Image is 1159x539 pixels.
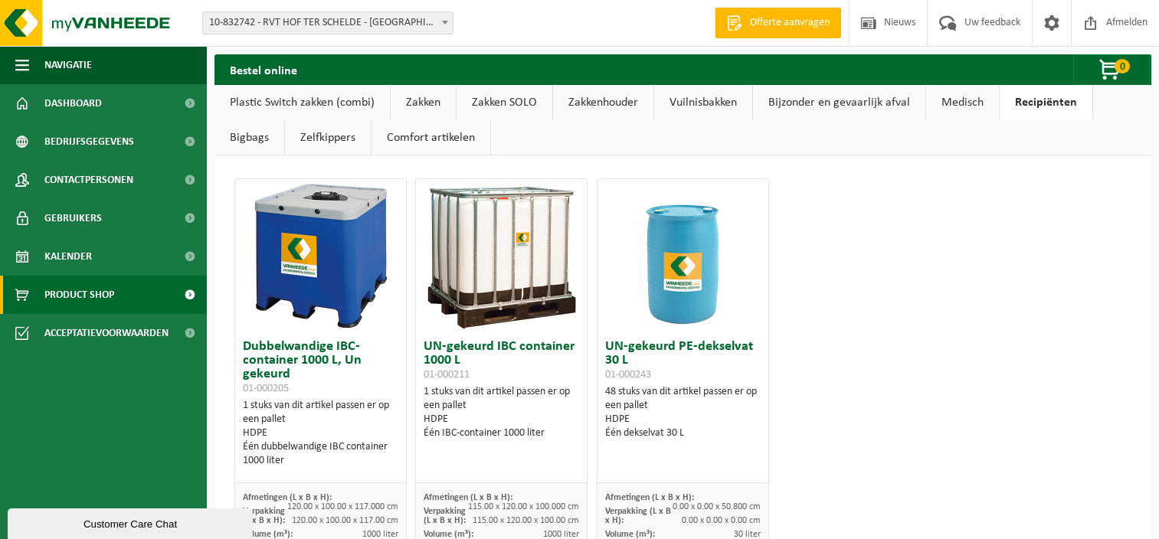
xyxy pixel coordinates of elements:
span: 01-000205 [243,383,289,394]
a: Zakken SOLO [457,85,552,120]
a: Plastic Switch zakken (combi) [214,85,390,120]
span: Volume (m³): [424,530,473,539]
span: Product Shop [44,276,114,314]
a: Medisch [926,85,999,120]
a: Bijzonder en gevaarlijk afval [753,85,925,120]
span: 10-832742 - RVT HOF TER SCHELDE - ANTWERPEN [202,11,453,34]
div: 1 stuks van dit artikel passen er op een pallet [424,385,579,440]
span: 0 [1115,59,1130,73]
span: Gebruikers [44,199,102,237]
a: Vuilnisbakken [654,85,752,120]
span: Kalender [44,237,92,276]
a: Bigbags [214,120,284,155]
iframe: chat widget [8,505,256,539]
a: Zakkenhouder [553,85,653,120]
div: HDPE [424,413,579,426]
div: Één dekselvat 30 L [605,426,761,440]
span: Volume (m³): [243,530,293,539]
span: 01-000211 [424,369,470,381]
img: 01-000205 [244,179,397,332]
span: Dashboard [44,84,102,122]
span: Afmetingen (L x B x H): [243,493,332,502]
div: Één dubbelwandige IBC container 1000 liter [243,440,398,468]
span: 1000 liter [543,530,579,539]
span: 115.00 x 120.00 x 100.00 cm [473,516,579,525]
img: 01-000211 [425,179,578,332]
a: Comfort artikelen [372,120,490,155]
h3: UN-gekeurd PE-dekselvat 30 L [605,340,761,381]
span: Bedrijfsgegevens [44,122,134,161]
span: 1000 liter [362,530,398,539]
div: 1 stuks van dit artikel passen er op een pallet [243,399,398,468]
a: Zakken [391,85,456,120]
div: HDPE [243,426,398,440]
span: Contactpersonen [44,161,133,199]
span: 0.00 x 0.00 x 50.800 cm [673,502,761,511]
span: 01-000243 [605,369,651,381]
span: Acceptatievoorwaarden [44,314,169,352]
span: Afmetingen (L x B x H): [424,493,512,502]
div: 48 stuks van dit artikel passen er op een pallet [605,385,761,440]
span: 30 liter [734,530,761,539]
span: Verpakking (L x B x H): [243,507,285,525]
h3: UN-gekeurd IBC container 1000 L [424,340,579,381]
h2: Bestel online [214,54,313,84]
span: Offerte aanvragen [746,15,833,31]
a: Zelfkippers [285,120,371,155]
button: 0 [1073,54,1150,85]
h3: Dubbelwandige IBC-container 1000 L, Un gekeurd [243,340,398,395]
a: Offerte aanvragen [715,8,841,38]
span: Verpakking (L x B x H): [605,507,671,525]
span: 120.00 x 100.00 x 117.000 cm [287,502,398,511]
span: Afmetingen (L x B x H): [605,493,694,502]
div: HDPE [605,413,761,426]
span: Verpakking (L x B x H): [424,507,466,525]
span: 10-832742 - RVT HOF TER SCHELDE - ANTWERPEN [203,12,453,34]
a: Recipiënten [1000,85,1092,120]
span: 120.00 x 100.00 x 117.00 cm [292,516,398,525]
span: Volume (m³): [605,530,655,539]
span: Navigatie [44,46,92,84]
span: 0.00 x 0.00 x 0.00 cm [682,516,761,525]
img: 01-000243 [606,179,759,332]
span: 115.00 x 120.00 x 100.000 cm [468,502,579,511]
div: Één IBC-container 1000 liter [424,426,579,440]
